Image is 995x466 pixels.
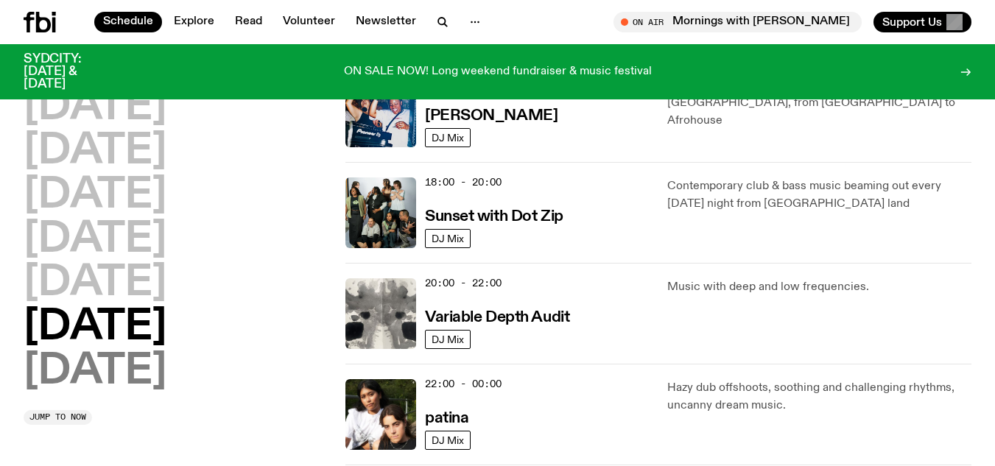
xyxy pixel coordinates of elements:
[24,131,166,172] button: [DATE]
[667,177,971,213] p: Contemporary club & bass music beaming out every [DATE] night from [GEOGRAPHIC_DATA] land
[425,408,468,426] a: patina
[432,333,464,345] span: DJ Mix
[24,351,166,392] button: [DATE]
[344,66,652,79] p: ON SALE NOW! Long weekend fundraiser & music festival
[94,12,162,32] a: Schedule
[425,330,471,349] a: DJ Mix
[613,12,862,32] button: On AirMornings with [PERSON_NAME]
[667,278,971,296] p: Music with deep and low frequencies.
[24,87,166,128] button: [DATE]
[24,219,166,261] button: [DATE]
[165,12,223,32] a: Explore
[425,377,502,391] span: 22:00 - 00:00
[24,53,118,91] h3: SYDCITY: [DATE] & [DATE]
[345,278,416,349] img: A black and white Rorschach
[24,410,92,425] button: Jump to now
[425,209,563,225] h3: Sunset with Dot Zip
[432,132,464,143] span: DJ Mix
[24,175,166,216] button: [DATE]
[425,307,569,325] a: Variable Depth Audit
[425,310,569,325] h3: Variable Depth Audit
[425,108,558,124] h3: [PERSON_NAME]
[347,12,425,32] a: Newsletter
[29,413,86,421] span: Jump to now
[432,233,464,244] span: DJ Mix
[425,229,471,248] a: DJ Mix
[24,263,166,304] button: [DATE]
[425,105,558,124] a: [PERSON_NAME]
[425,206,563,225] a: Sunset with Dot Zip
[425,411,468,426] h3: patina
[425,431,471,450] a: DJ Mix
[24,307,166,348] button: [DATE]
[425,276,502,290] span: 20:00 - 22:00
[667,379,971,414] p: Hazy dub offshoots, soothing and challenging rhythms, uncanny dream music.
[274,12,344,32] a: Volunteer
[226,12,271,32] a: Read
[432,434,464,445] span: DJ Mix
[882,15,942,29] span: Support Us
[667,77,971,130] p: [PERSON_NAME] delivers the vibrant sounds of [GEOGRAPHIC_DATA], from [GEOGRAPHIC_DATA] to Afrohouse
[873,12,971,32] button: Support Us
[425,175,502,189] span: 18:00 - 20:00
[425,128,471,147] a: DJ Mix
